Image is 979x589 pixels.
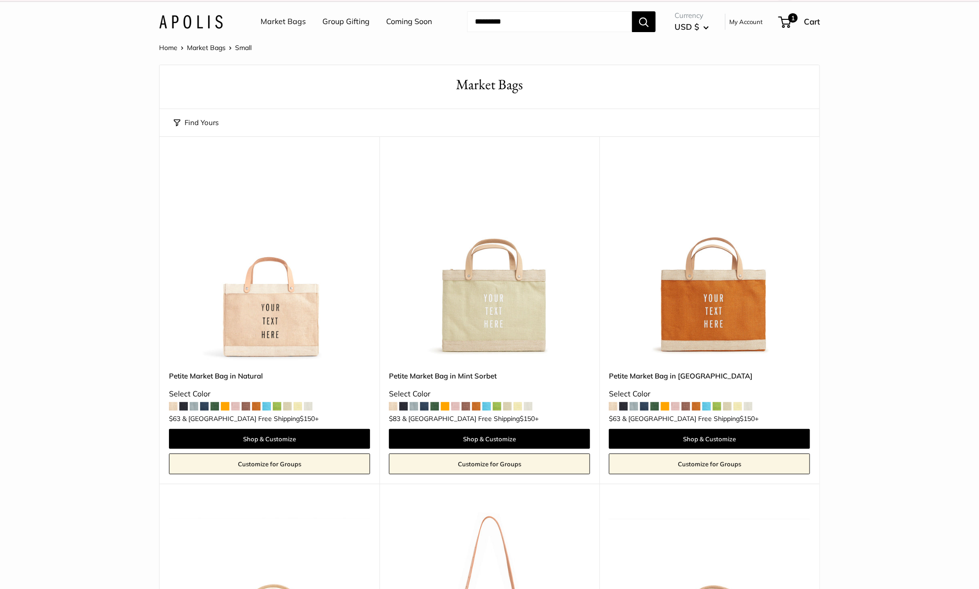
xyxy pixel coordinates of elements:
[159,43,177,52] a: Home
[788,13,798,23] span: 1
[675,22,699,32] span: USD $
[389,370,590,381] a: Petite Market Bag in Mint Sorbet
[169,370,370,381] a: Petite Market Bag in Natural
[740,414,755,423] span: $150
[632,11,656,32] button: Search
[174,116,219,129] button: Find Yours
[159,42,252,54] nav: Breadcrumb
[169,429,370,449] a: Shop & Customize
[300,414,315,423] span: $150
[389,429,590,449] a: Shop & Customize
[169,454,370,474] a: Customize for Groups
[389,160,590,361] img: Petite Market Bag in Mint Sorbet
[169,160,370,361] a: Petite Market Bag in Naturaldescription_Effortless style that elevates every moment
[169,414,180,423] span: $63
[402,415,539,422] span: & [GEOGRAPHIC_DATA] Free Shipping +
[729,16,763,27] a: My Account
[182,415,319,422] span: & [GEOGRAPHIC_DATA] Free Shipping +
[169,160,370,361] img: Petite Market Bag in Natural
[804,17,820,26] span: Cart
[609,454,810,474] a: Customize for Groups
[187,43,226,52] a: Market Bags
[169,387,370,401] div: Select Color
[467,11,632,32] input: Search...
[609,414,620,423] span: $63
[261,15,306,29] a: Market Bags
[609,429,810,449] a: Shop & Customize
[389,414,400,423] span: $83
[386,15,432,29] a: Coming Soon
[609,387,810,401] div: Select Color
[159,15,223,29] img: Apolis
[675,19,709,34] button: USD $
[675,9,709,22] span: Currency
[174,75,805,95] h1: Market Bags
[235,43,252,52] span: Small
[609,160,810,361] img: Petite Market Bag in Cognac
[389,387,590,401] div: Select Color
[389,454,590,474] a: Customize for Groups
[609,370,810,381] a: Petite Market Bag in [GEOGRAPHIC_DATA]
[609,160,810,361] a: Petite Market Bag in CognacPetite Market Bag in Cognac
[622,415,759,422] span: & [GEOGRAPHIC_DATA] Free Shipping +
[389,160,590,361] a: Petite Market Bag in Mint SorbetPetite Market Bag in Mint Sorbet
[520,414,535,423] span: $150
[322,15,370,29] a: Group Gifting
[779,14,820,29] a: 1 Cart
